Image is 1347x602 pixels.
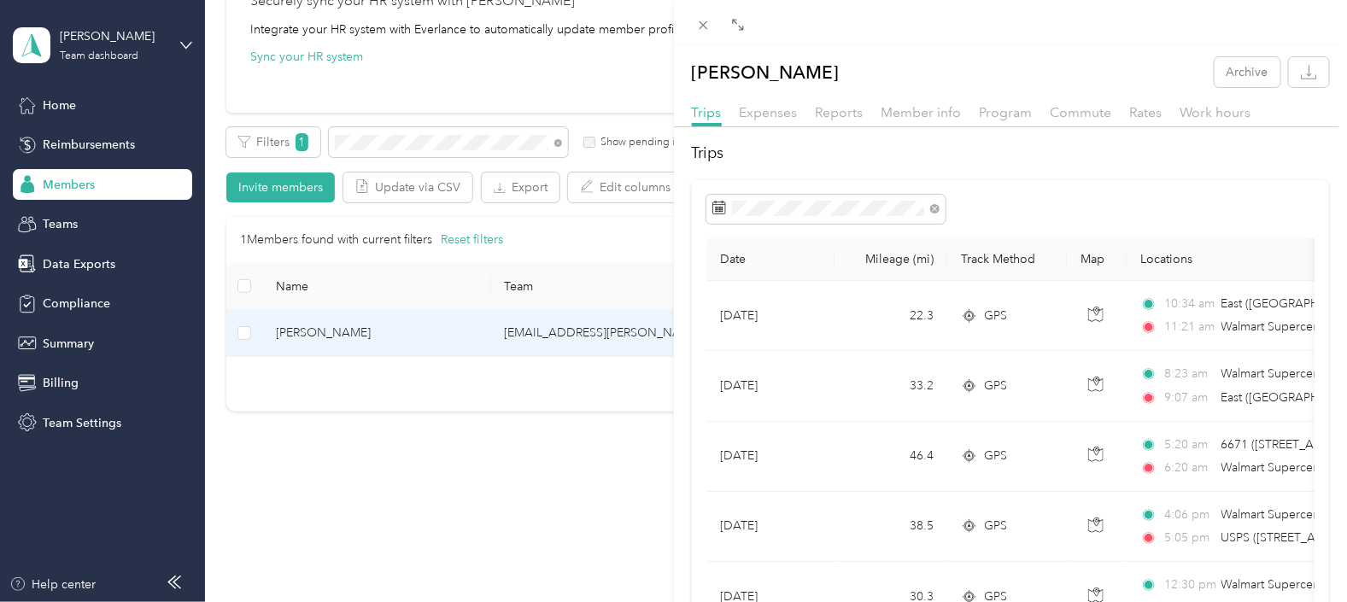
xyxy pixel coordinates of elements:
span: 5:20 am [1165,435,1214,454]
button: Archive [1215,57,1280,87]
td: 22.3 [835,281,947,351]
span: 8:23 am [1165,365,1214,383]
span: 12:30 pm [1165,576,1214,594]
iframe: Everlance-gr Chat Button Frame [1251,506,1347,602]
th: Track Method [947,238,1067,281]
td: 38.5 [835,492,947,562]
span: 5:05 pm [1165,529,1214,547]
span: Rates [1130,104,1163,120]
span: 11:21 am [1165,318,1214,336]
td: [DATE] [706,492,835,562]
th: Map [1067,238,1127,281]
span: 10:34 am [1165,295,1214,313]
span: GPS [984,447,1007,465]
p: [PERSON_NAME] [692,57,840,87]
td: [DATE] [706,281,835,351]
span: Trips [692,104,722,120]
span: 6:20 am [1165,459,1214,477]
span: Work hours [1180,104,1251,120]
h2: Trips [692,142,1330,165]
span: Commute [1051,104,1112,120]
td: 33.2 [835,351,947,421]
span: GPS [984,307,1007,325]
span: Program [980,104,1033,120]
td: [DATE] [706,422,835,492]
span: GPS [984,517,1007,535]
span: 4:06 pm [1165,506,1214,524]
th: Mileage (mi) [835,238,947,281]
span: Reports [816,104,864,120]
span: Member info [881,104,962,120]
th: Date [706,238,835,281]
td: 46.4 [835,422,947,492]
td: [DATE] [706,351,835,421]
span: GPS [984,377,1007,395]
span: 9:07 am [1165,389,1214,407]
span: Expenses [740,104,798,120]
